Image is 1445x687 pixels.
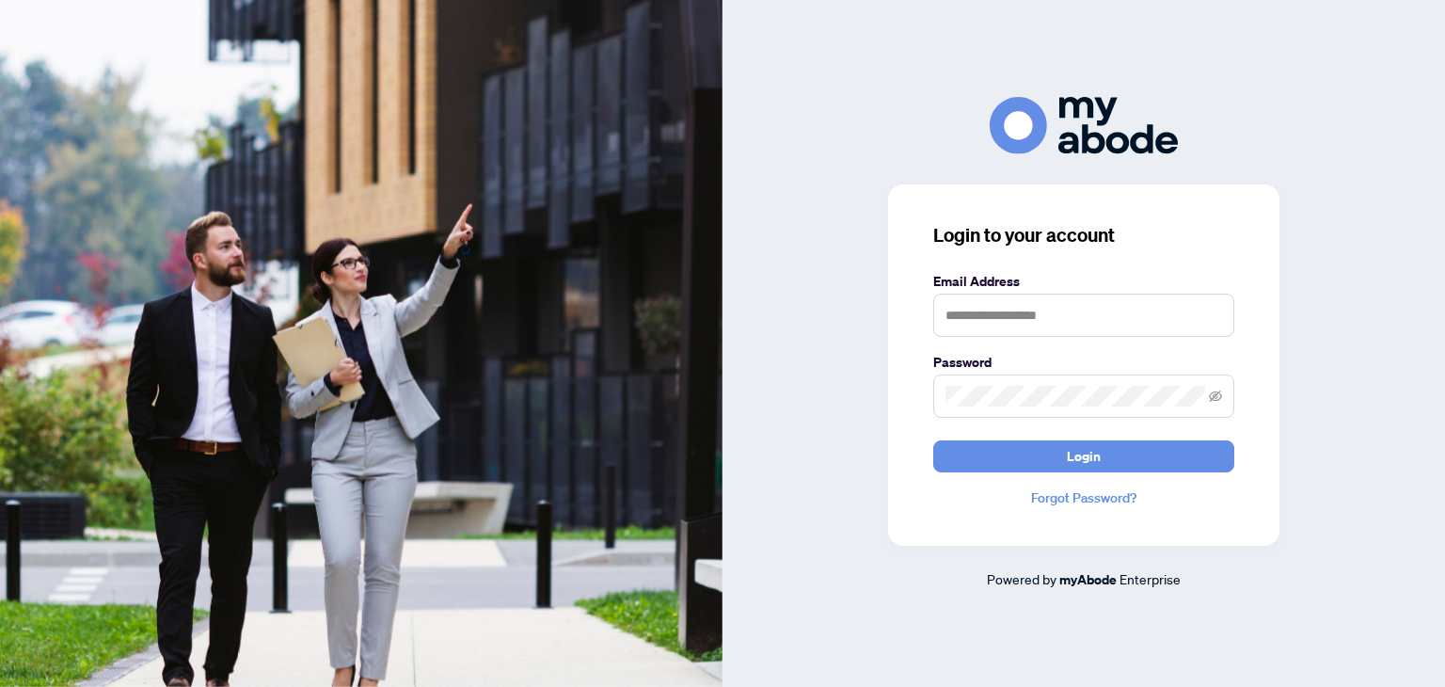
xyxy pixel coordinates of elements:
a: myAbode [1059,569,1117,590]
h3: Login to your account [933,222,1234,248]
a: Forgot Password? [933,487,1234,508]
label: Password [933,352,1234,373]
span: Login [1067,441,1101,471]
button: Login [933,440,1234,472]
span: Enterprise [1119,570,1181,587]
span: eye-invisible [1209,390,1222,403]
label: Email Address [933,271,1234,292]
span: Powered by [987,570,1056,587]
img: ma-logo [990,97,1178,154]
